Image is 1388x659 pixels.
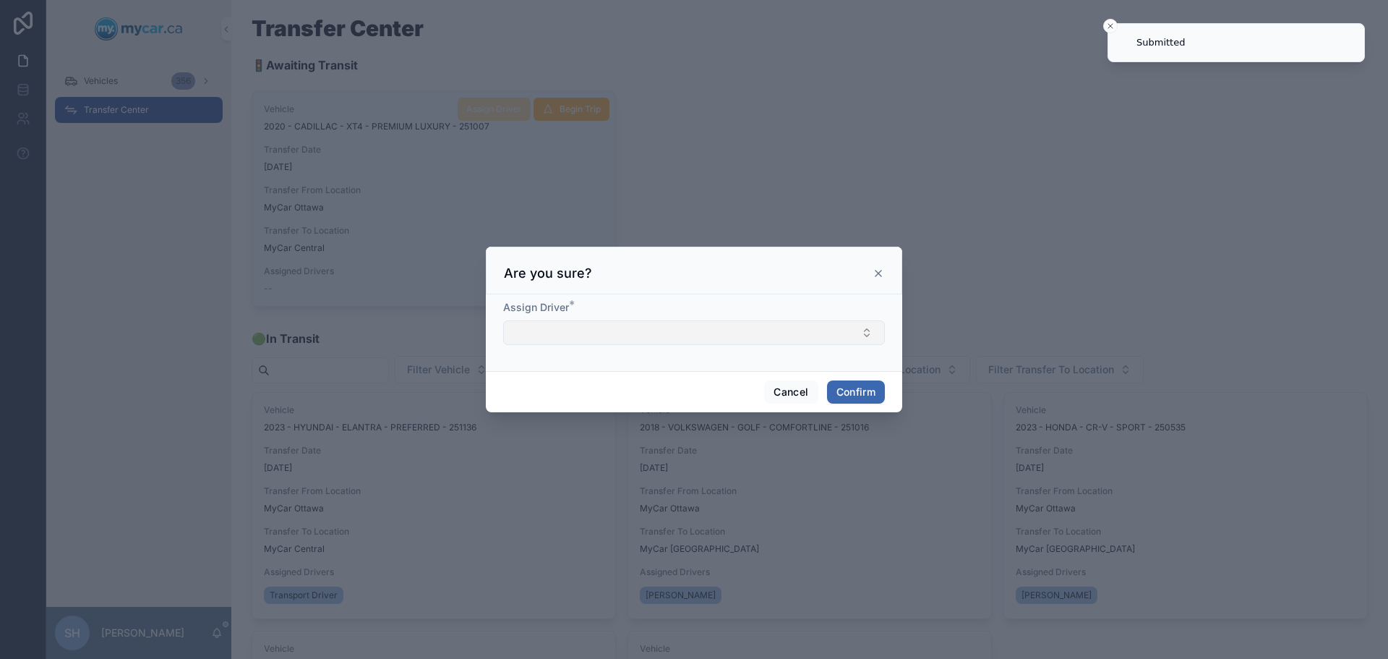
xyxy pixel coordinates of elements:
[504,265,592,282] h3: Are you sure?
[503,301,569,313] span: Assign Driver
[827,380,885,404] button: Confirm
[1103,19,1118,33] button: Close toast
[764,380,818,404] button: Cancel
[1136,35,1185,50] div: Submitted
[503,320,885,345] button: Select Button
